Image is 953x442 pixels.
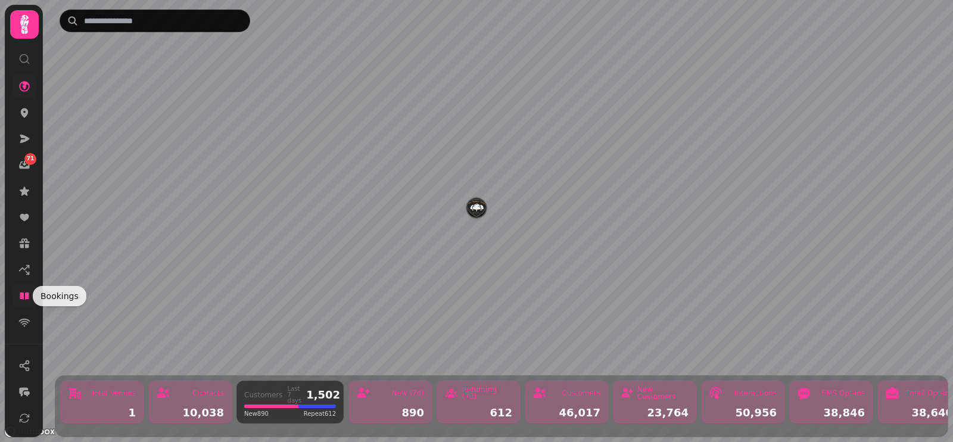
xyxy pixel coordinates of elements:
[156,407,224,418] div: 10,038
[4,425,56,438] a: Mapbox logo
[562,390,600,397] div: Customers
[391,390,424,397] div: New (7d)
[33,286,86,306] div: Bookings
[27,155,35,163] span: 71
[356,407,424,418] div: 890
[13,153,36,177] a: 71
[244,391,283,399] div: Customers
[734,390,777,397] div: Interactions
[304,409,336,418] span: Repeat 612
[467,198,486,221] div: Map marker
[467,198,486,217] button: The Three Trees
[462,386,512,400] div: Returning (7d)
[905,390,953,397] div: Email Opt-ins
[288,386,302,404] div: Last 7 days
[91,390,136,397] div: Total Venues
[637,386,689,400] div: New Customers
[885,407,953,418] div: 38,640
[444,407,512,418] div: 612
[709,407,777,418] div: 50,956
[192,390,224,397] div: Contacts
[821,390,865,397] div: SMS Opt-ins
[532,407,600,418] div: 46,017
[306,390,340,400] div: 1,502
[68,407,136,418] div: 1
[621,407,689,418] div: 23,764
[244,409,269,418] span: New 890
[797,407,865,418] div: 38,846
